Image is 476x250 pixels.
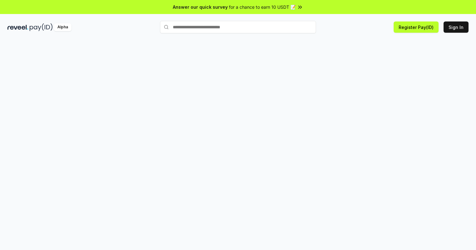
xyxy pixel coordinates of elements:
[30,23,53,31] img: pay_id
[7,23,28,31] img: reveel_dark
[173,4,228,10] span: Answer our quick survey
[54,23,71,31] div: Alpha
[444,21,469,33] button: Sign In
[229,4,296,10] span: for a chance to earn 10 USDT 📝
[394,21,439,33] button: Register Pay(ID)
